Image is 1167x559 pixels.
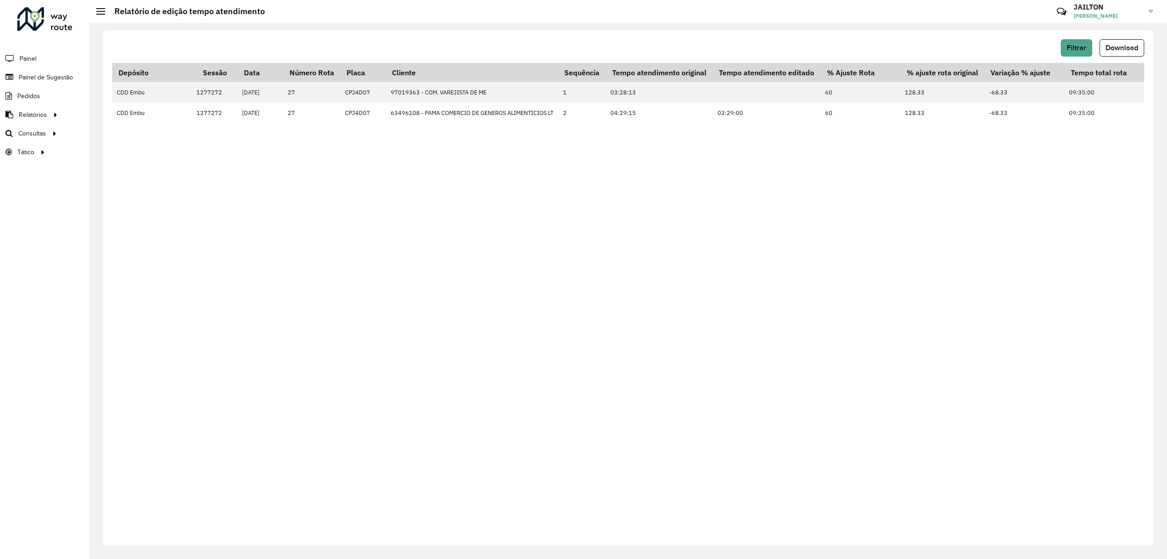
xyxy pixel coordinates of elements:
span: [PERSON_NAME] [1074,12,1142,20]
span: Tático [17,147,34,157]
h2: Relatório de edição tempo atendimento [105,6,265,16]
td: 1 [558,82,606,103]
td: 03:28:13 [606,82,713,103]
th: Data [238,63,283,82]
td: 128.33 [900,82,984,103]
th: Número Rota [283,63,340,82]
th: Tempo atendimento editado [713,63,821,82]
span: Painel [20,54,36,63]
th: Depósito [112,63,192,82]
span: Pedidos [17,91,40,101]
th: Tempo total rota [1064,63,1144,82]
span: Download [1105,44,1138,52]
th: % Ajuste Rota [821,63,900,82]
td: -68.33 [985,103,1064,123]
span: Consultas [18,129,46,138]
td: 60 [821,103,900,123]
td: 04:29:15 [606,103,713,123]
th: Cliente [386,63,558,82]
th: Sequência [558,63,606,82]
td: 27 [283,103,340,123]
td: CPJ4D07 [341,82,386,103]
td: 03:29:00 [713,103,821,123]
td: 63496108 - PAMA COMERCIO DE GENEROS ALIMENTICIOS LT [386,103,558,123]
td: 97019363 - COM. VAREJISTA DE ME [386,82,558,103]
td: CDD Embu [112,103,192,123]
td: CDD Embu [112,82,192,103]
th: Sessão [196,63,242,82]
h3: JAILTON [1074,3,1142,11]
th: Tempo atendimento original [606,63,713,82]
td: 128.33 [900,103,984,123]
button: Download [1100,39,1144,57]
td: 27 [283,82,340,103]
td: CPJ4D07 [341,103,386,123]
a: Contato Rápido [1052,2,1071,21]
td: 60 [821,82,900,103]
th: Placa [341,63,386,82]
td: 1277272 [192,82,238,103]
td: [DATE] [238,103,283,123]
td: 09:35:00 [1064,103,1144,123]
th: Variação % ajuste [985,63,1064,82]
td: 09:35:00 [1064,82,1144,103]
td: 2 [558,103,606,123]
td: [DATE] [238,82,283,103]
span: Relatórios [19,110,47,120]
td: 1277272 [192,103,238,123]
th: % ajuste rota original [900,63,984,82]
span: Filtrar [1067,44,1086,52]
span: Painel de Sugestão [19,73,73,82]
td: -68.33 [985,82,1064,103]
button: Filtrar [1061,39,1092,57]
